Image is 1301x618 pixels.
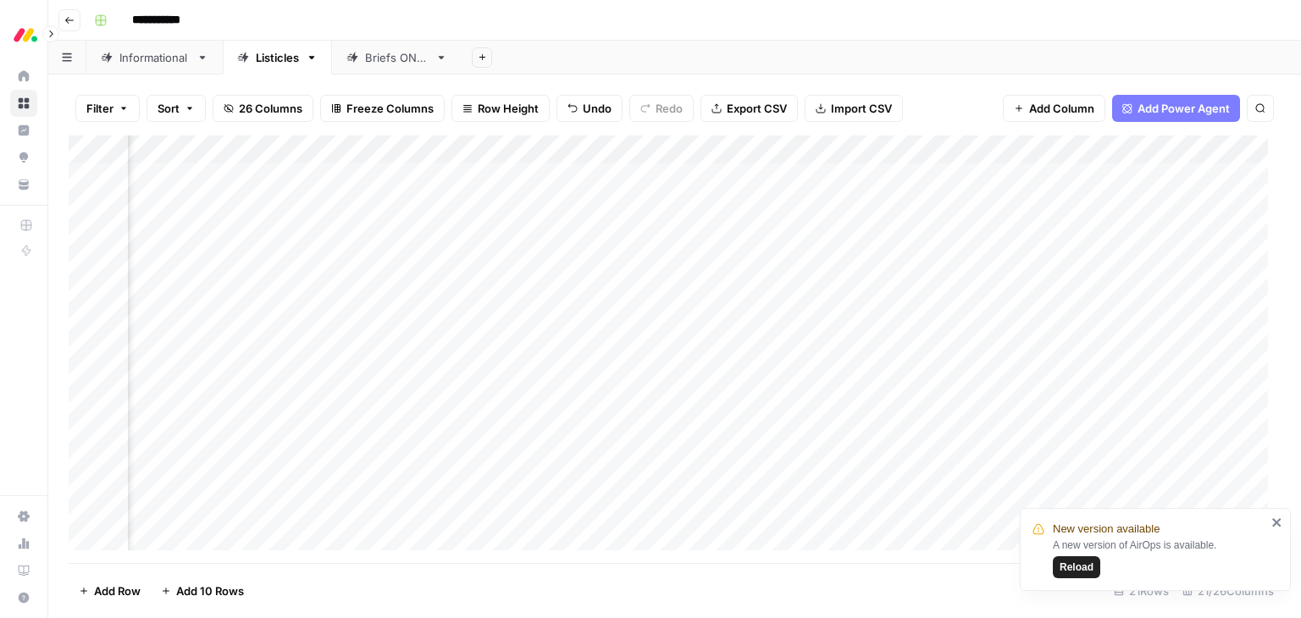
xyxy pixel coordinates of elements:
span: Add Row [94,582,141,599]
div: A new version of AirOps is available. [1053,538,1266,578]
button: 26 Columns [213,95,313,122]
button: Workspace: Monday.com [10,14,37,56]
a: Usage [10,530,37,557]
button: Sort [147,95,206,122]
img: Monday.com Logo [10,19,41,50]
button: Add Column [1003,95,1105,122]
span: Add Power Agent [1138,100,1230,117]
a: Informational [86,41,223,74]
span: Import CSV [831,100,892,117]
button: Add Power Agent [1112,95,1240,122]
a: Settings [10,503,37,530]
button: Export CSV [700,95,798,122]
span: Reload [1060,560,1093,575]
a: Insights [10,117,37,144]
span: Add Column [1029,100,1094,117]
a: Opportunities [10,144,37,171]
span: 26 Columns [239,100,302,117]
div: Informational [119,49,190,66]
button: Add 10 Rows [151,577,254,604]
a: Learning Hub [10,557,37,584]
span: Add 10 Rows [176,582,244,599]
button: Redo [629,95,694,122]
span: Sort [158,100,180,117]
div: Listicles [256,49,299,66]
a: Browse [10,90,37,117]
div: 21 Rows [1107,577,1176,604]
a: Home [10,63,37,90]
div: 21/26 Columns [1176,577,1281,604]
span: Redo [656,100,683,117]
button: close [1271,516,1283,529]
button: Filter [75,95,140,122]
a: Briefs ONLY [332,41,462,74]
button: Help + Support [10,584,37,611]
button: Row Height [451,95,550,122]
button: Freeze Columns [320,95,445,122]
span: Row Height [478,100,539,117]
span: Filter [86,100,113,117]
div: Briefs ONLY [365,49,429,66]
a: Your Data [10,171,37,198]
span: Undo [583,100,612,117]
button: Add Row [69,577,151,604]
span: New version available [1053,521,1160,538]
button: Import CSV [805,95,903,122]
button: Reload [1053,556,1100,578]
span: Freeze Columns [346,100,434,117]
span: Export CSV [727,100,787,117]
a: Listicles [223,41,332,74]
button: Undo [556,95,623,122]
